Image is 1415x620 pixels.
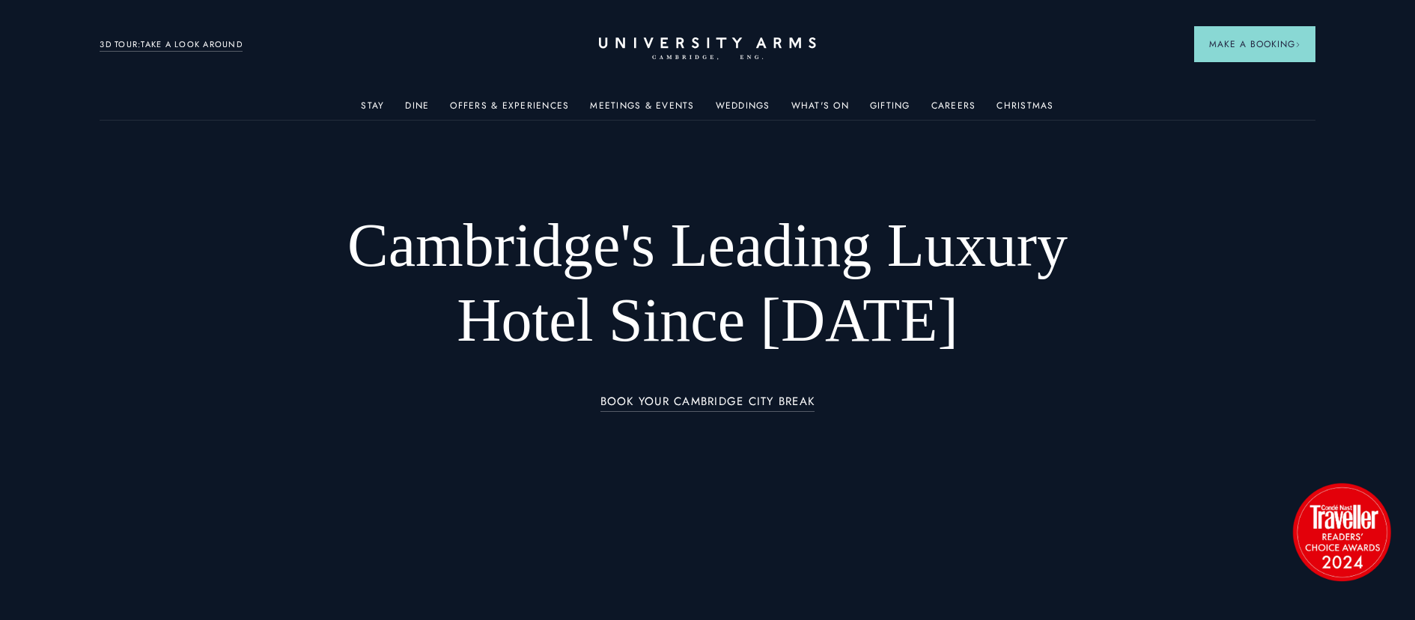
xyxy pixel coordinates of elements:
[308,208,1107,358] h1: Cambridge's Leading Luxury Hotel Since [DATE]
[405,100,429,120] a: Dine
[361,100,384,120] a: Stay
[600,395,815,413] a: BOOK YOUR CAMBRIDGE CITY BREAK
[1209,37,1300,51] span: Make a Booking
[1285,475,1398,588] img: image-2524eff8f0c5d55edbf694693304c4387916dea5-1501x1501-png
[100,38,243,52] a: 3D TOUR:TAKE A LOOK AROUND
[1295,42,1300,47] img: Arrow icon
[1194,26,1315,62] button: Make a BookingArrow icon
[716,100,770,120] a: Weddings
[870,100,910,120] a: Gifting
[931,100,976,120] a: Careers
[450,100,569,120] a: Offers & Experiences
[599,37,816,61] a: Home
[590,100,694,120] a: Meetings & Events
[791,100,849,120] a: What's On
[996,100,1053,120] a: Christmas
